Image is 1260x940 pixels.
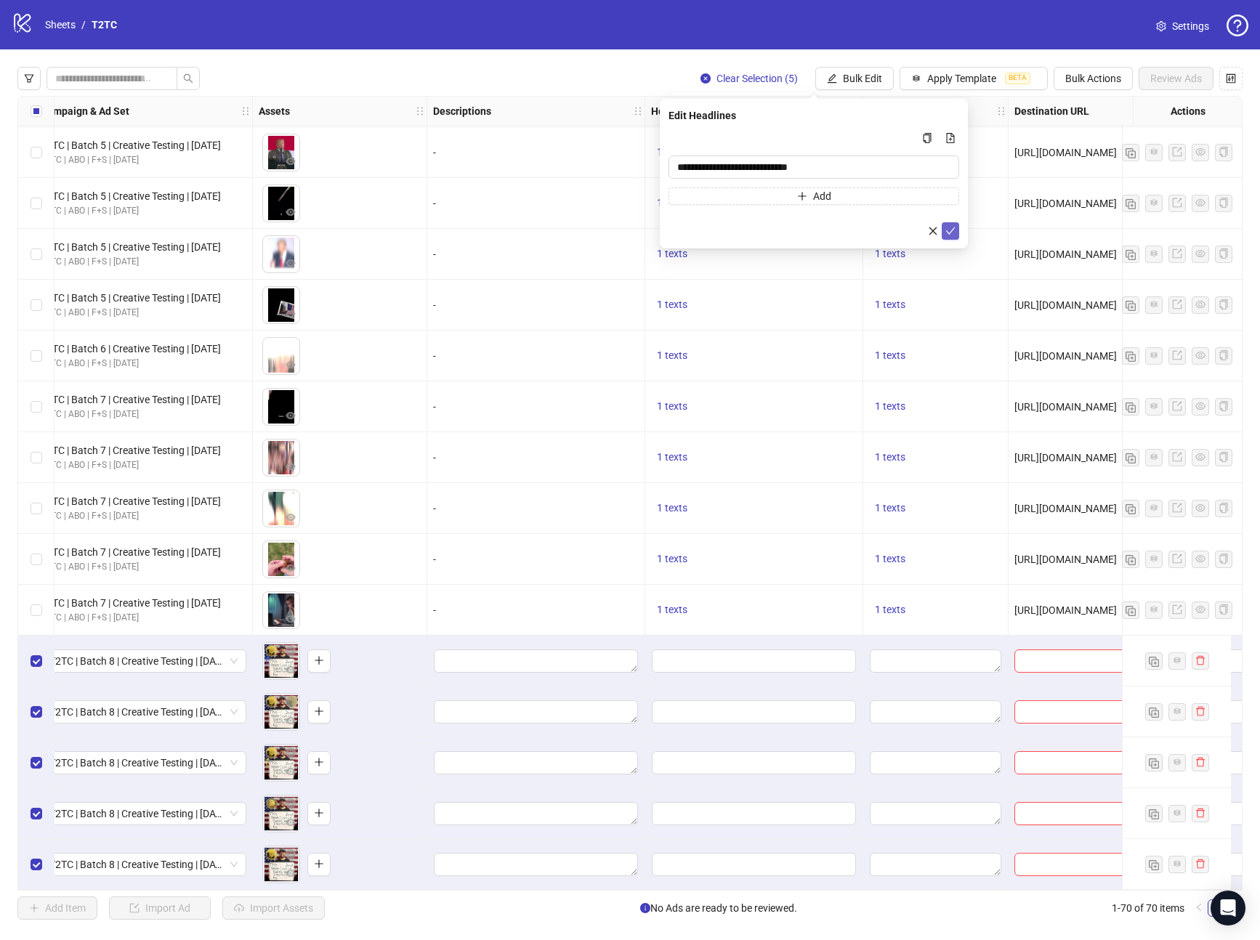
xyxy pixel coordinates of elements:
[18,97,54,126] div: Select all rows
[1014,401,1117,413] span: [URL][DOMAIN_NAME]
[286,817,296,827] span: eye
[651,398,693,416] button: 1 texts
[314,757,324,767] span: plus
[1190,899,1208,917] li: Previous Page
[314,706,324,716] span: plus
[286,410,296,421] span: eye
[18,686,54,737] div: Select row 67
[17,896,97,920] button: Add Item
[286,614,296,624] span: eye
[41,442,246,458] div: T2TC | Batch 7 | Creative Testing | [DATE]
[263,694,299,730] img: Asset 1
[996,106,1006,116] span: holder
[1014,147,1117,158] span: [URL][DOMAIN_NAME]
[869,852,1002,877] div: Edit values
[18,280,54,331] div: Select row 59
[640,900,797,916] span: No Ads are ready to be reviewed.
[263,643,299,679] div: Asset 1
[263,795,299,832] div: Asset 1
[1014,248,1117,260] span: [URL][DOMAIN_NAME]
[1172,401,1182,411] span: export
[869,296,911,314] button: 1 texts
[41,611,246,625] div: T2TC | ABO | F+S | [DATE]
[869,750,1002,775] div: Edit values
[18,585,54,636] div: Select row 65
[263,134,299,171] img: Asset 1
[18,432,54,483] div: Select row 62
[41,188,246,204] div: T2TC | Batch 5 | Creative Testing | [DATE]
[875,349,905,361] span: 1 texts
[1195,503,1206,513] span: eye
[249,97,252,125] div: Resize Campaign & Ad Set column
[286,360,296,370] span: eye
[282,846,299,864] button: Delete
[433,852,639,877] div: Edit values
[669,108,959,123] div: Edit Headlines
[1014,452,1117,463] span: [URL][DOMAIN_NAME]
[314,655,324,665] span: plus
[423,97,427,125] div: Resize Assets column
[869,551,911,568] button: 1 texts
[286,512,296,522] span: eye
[869,347,911,365] button: 1 texts
[869,700,1002,724] div: Edit values
[49,650,238,672] span: T2TC | Batch 8 | Creative Testing | 10.8.25
[183,73,193,84] span: search
[24,73,34,84] span: filter
[945,226,956,236] span: check
[1208,899,1225,917] li: 1
[1208,900,1224,916] a: 1
[651,551,693,568] button: 1 texts
[41,458,246,472] div: T2TC | ABO | F+S | [DATE]
[1172,248,1182,259] span: export
[797,191,807,201] span: plus
[651,852,857,877] div: Edit values
[49,752,238,774] span: T2TC | Batch 8 | Creative Testing | 10.8.25
[651,750,857,775] div: Edit values
[1122,551,1139,568] button: Duplicate
[41,341,246,357] div: T2TC | Batch 6 | Creative Testing | [DATE]
[1226,73,1236,84] span: control
[657,553,687,564] span: 1 texts
[286,868,296,878] span: eye
[41,290,246,306] div: T2TC | Batch 5 | Creative Testing | [DATE]
[263,185,299,222] img: Asset 1
[651,246,693,263] button: 1 texts
[928,226,938,236] span: close
[41,560,246,574] div: T2TC | ABO | F+S | [DATE]
[859,97,863,125] div: Resize Headlines column
[1122,398,1139,416] button: Duplicate
[633,106,643,116] span: holder
[1172,18,1209,34] span: Settings
[843,73,882,84] span: Bulk Edit
[875,299,905,310] span: 1 texts
[282,458,299,476] button: Preview
[1195,350,1206,360] span: eye
[89,17,120,33] a: T2TC
[263,490,299,527] img: Asset 1
[1122,246,1139,263] button: Duplicate
[41,204,246,218] div: T2TC | ABO | F+S | [DATE]
[813,190,831,202] span: Add
[307,853,331,876] button: Add
[41,357,246,370] div: T2TC | ABO | F+S | [DATE]
[1122,500,1139,517] button: Duplicate
[18,788,54,839] div: Select row 69
[286,156,296,166] span: eye
[651,296,693,314] button: 1 texts
[716,73,798,84] span: Clear Selection (5)
[286,646,296,656] span: close-circle
[282,255,299,272] button: Preview
[282,814,299,832] button: Preview
[1195,401,1206,411] span: eye
[1195,452,1206,462] span: eye
[433,554,436,565] span: -
[1014,554,1117,565] span: [URL][DOMAIN_NAME]
[282,306,299,323] button: Preview
[643,106,653,116] span: holder
[18,178,54,229] div: Select row 57
[41,137,246,153] div: T2TC | Batch 5 | Creative Testing | [DATE]
[869,601,911,619] button: 1 texts
[1139,67,1213,90] button: Review Ads
[18,737,54,788] div: Select row 68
